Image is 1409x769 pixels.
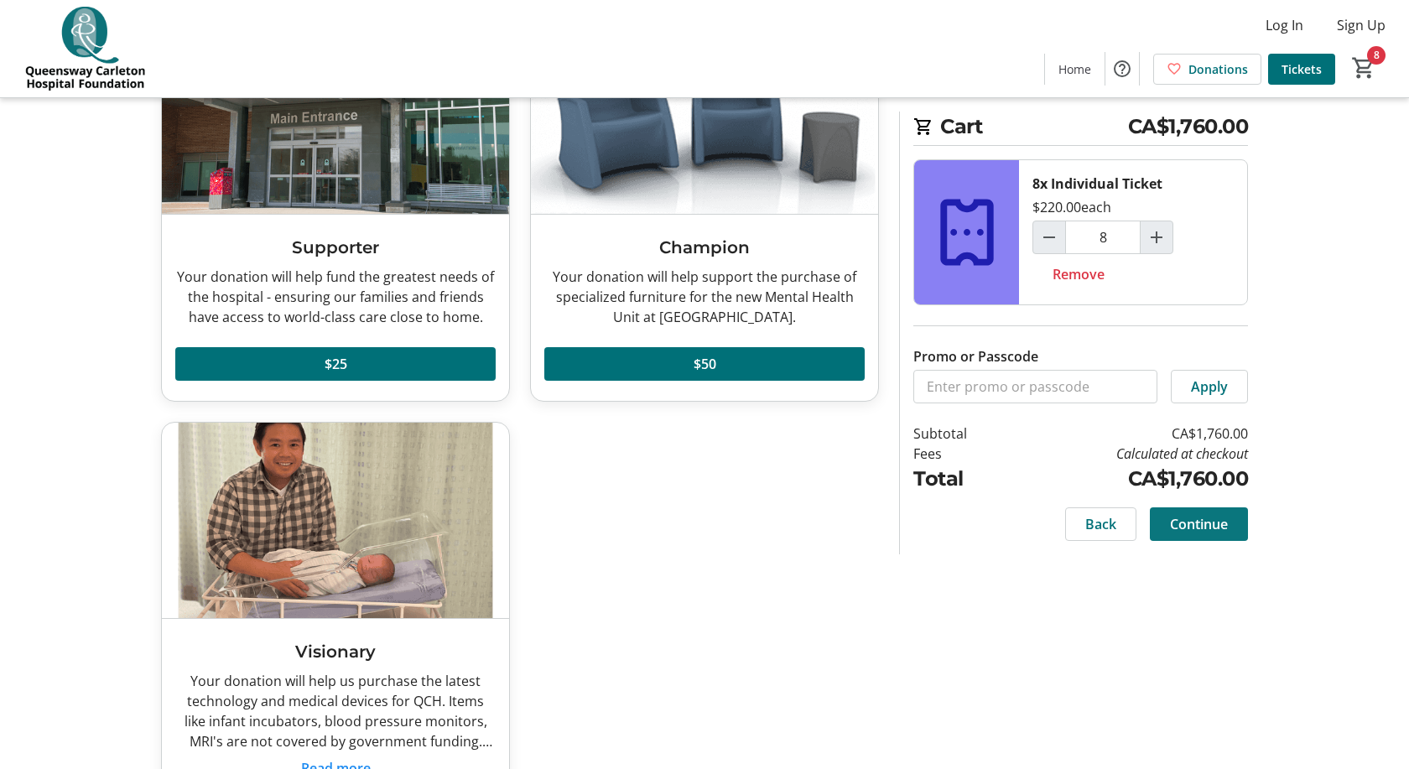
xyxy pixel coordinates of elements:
a: Tickets [1268,54,1335,85]
button: Cart [1349,53,1379,83]
button: $50 [544,347,865,381]
h3: Champion [544,235,865,260]
button: Decrement by one [1033,221,1065,253]
img: Supporter [162,18,509,214]
span: Log In [1266,15,1303,35]
img: Visionary [162,423,509,618]
div: Your donation will help us purchase the latest technology and medical devices for QCH. Items like... [175,671,496,751]
button: Apply [1171,370,1248,403]
td: Calculated at checkout [1011,444,1248,464]
button: Help [1105,52,1139,86]
button: Sign Up [1323,12,1399,39]
input: Enter promo or passcode [913,370,1157,403]
button: Remove [1032,257,1125,291]
span: Apply [1191,377,1228,397]
h3: Visionary [175,639,496,664]
div: 8x Individual Ticket [1032,174,1162,194]
img: Champion [531,18,878,214]
button: Increment by one [1141,221,1172,253]
img: QCH Foundation's Logo [10,7,159,91]
td: Total [913,464,1011,494]
span: Remove [1053,264,1105,284]
h2: Cart [913,112,1248,146]
span: Sign Up [1337,15,1386,35]
span: Donations [1188,60,1248,78]
input: Individual Ticket Quantity [1065,221,1141,254]
button: Back [1065,507,1136,541]
span: Back [1085,514,1116,534]
span: $50 [694,354,716,374]
div: Your donation will help fund the greatest needs of the hospital - ensuring our families and frien... [175,267,496,327]
a: Donations [1153,54,1261,85]
button: $25 [175,347,496,381]
span: Home [1058,60,1091,78]
span: Continue [1170,514,1228,534]
div: $220.00 each [1032,197,1111,217]
td: Fees [913,444,1011,464]
span: CA$1,760.00 [1128,112,1249,142]
button: Continue [1150,507,1248,541]
td: CA$1,760.00 [1011,464,1248,494]
label: Promo or Passcode [913,346,1038,366]
span: $25 [325,354,347,374]
td: Subtotal [913,423,1011,444]
td: CA$1,760.00 [1011,423,1248,444]
div: Your donation will help support the purchase of specialized furniture for the new Mental Health U... [544,267,865,327]
h3: Supporter [175,235,496,260]
a: Home [1045,54,1105,85]
span: Tickets [1282,60,1322,78]
button: Log In [1252,12,1317,39]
